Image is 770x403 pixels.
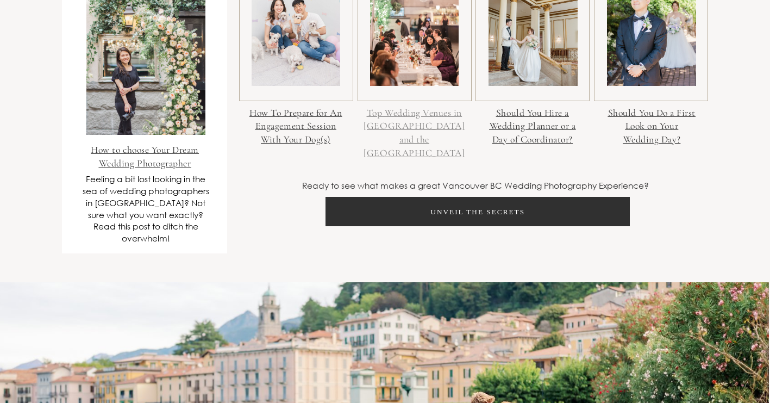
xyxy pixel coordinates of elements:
[91,144,199,169] a: How to choose Your Dream Wedding Photographer
[82,173,210,244] p: Feeling a bit lost looking in the sea of wedding photographers in [GEOGRAPHIC_DATA]? Not sure wha...
[249,107,342,146] a: How To Prepare for An Engagement Session With Your Dog(s)
[490,107,576,146] a: Should You Hire a Wedding Planner or a Day of Coordinator?
[430,208,525,215] p: Unveil the secrets
[608,107,696,146] a: Should You Do a First Look on Your Wedding Day?
[364,107,465,159] a: Top Wedding Venues in [GEOGRAPHIC_DATA] and the [GEOGRAPHIC_DATA]
[302,180,649,191] span: Ready to see what makes a great Vancouver BC Wedding Photography Experience?
[325,197,630,226] a: Unveil the secrets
